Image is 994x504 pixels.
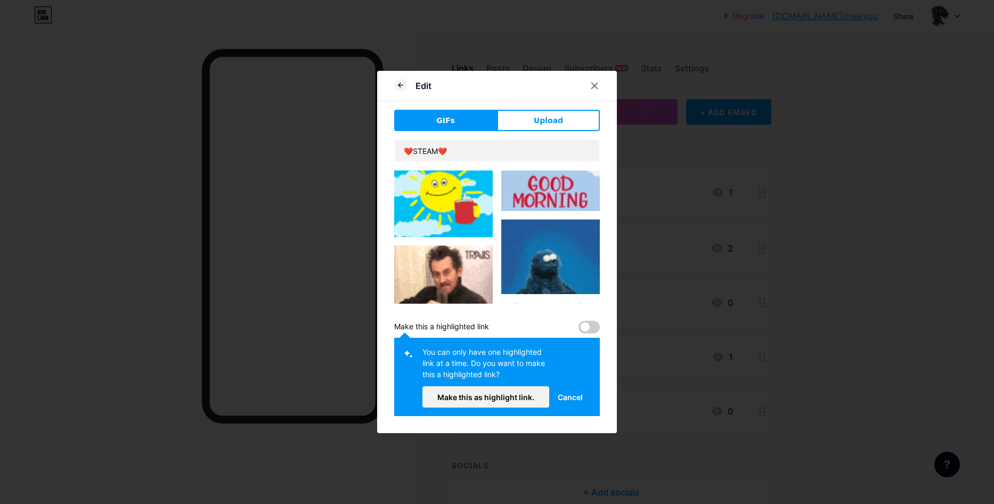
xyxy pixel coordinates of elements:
button: Upload [497,110,600,131]
div: Edit [415,79,431,92]
div: You can only have one highlighted link at a time. Do you want to make this a highlighted link? [422,346,549,386]
span: Make this as highlight link. [437,393,534,402]
button: Cancel [549,386,591,408]
span: GIFs [436,115,455,126]
span: Upload [534,115,563,126]
img: Gihpy [501,303,600,401]
img: Gihpy [394,139,493,237]
span: Cancel [558,392,583,403]
img: Gihpy [501,220,600,295]
div: Make this a highlighted link [394,321,489,334]
input: Search [395,140,599,161]
img: Gihpy [394,246,493,344]
button: Make this as highlight link. [422,386,549,408]
button: GIFs [394,110,497,131]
